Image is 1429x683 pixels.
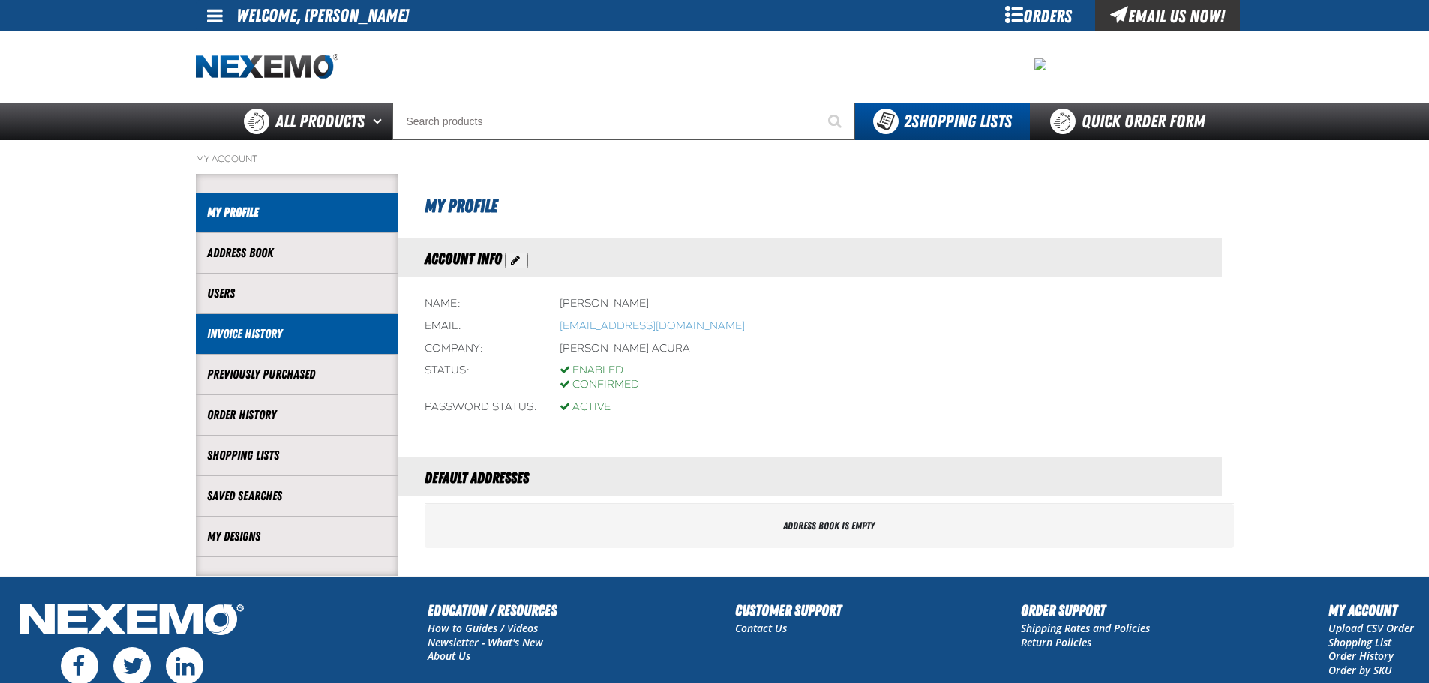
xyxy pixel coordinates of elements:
a: Opens a default email client to write an email to nfederman@vtaig.com [560,319,745,332]
span: All Products [275,108,365,135]
a: My Profile [207,204,387,221]
a: Saved Searches [207,487,387,505]
a: About Us [428,649,470,663]
span: My Profile [425,196,497,217]
h2: Education / Resources [428,599,557,622]
h2: My Account [1328,599,1414,622]
div: Active [560,400,611,415]
a: How to Guides / Videos [428,621,538,635]
a: Address Book [207,244,387,262]
div: Email [425,319,537,334]
div: Confirmed [560,378,639,392]
a: Contact Us [735,621,787,635]
span: Shopping Lists [904,111,1012,132]
a: Order History [1328,649,1394,663]
img: 08cb5c772975e007c414e40fb9967a9c.jpeg [1034,58,1046,70]
h2: Customer Support [735,599,842,622]
a: Previously Purchased [207,366,387,383]
button: Open All Products pages [368,103,392,140]
div: Status [425,364,537,392]
span: Default Addresses [425,469,529,487]
button: Start Searching [818,103,855,140]
a: Order History [207,406,387,424]
a: Shopping Lists [207,447,387,464]
h2: Order Support [1021,599,1150,622]
div: Enabled [560,364,639,378]
a: My Account [196,153,257,165]
div: Address book is empty [425,504,1234,548]
a: Home [196,54,338,80]
button: Action Edit Account Information [505,253,528,268]
strong: 2 [904,111,911,132]
div: [PERSON_NAME] [560,297,649,311]
img: Nexemo logo [196,54,338,80]
a: Quick Order Form [1030,103,1233,140]
a: Return Policies [1021,635,1091,649]
div: Password status [425,400,537,415]
a: Newsletter - What's New [428,635,543,649]
div: Company [425,342,537,356]
img: Nexemo Logo [15,599,248,643]
a: Order by SKU [1328,663,1392,677]
input: Search [392,103,855,140]
a: Invoice History [207,325,387,343]
a: Users [207,285,387,302]
a: Upload CSV Order [1328,621,1414,635]
a: Shipping Rates and Policies [1021,621,1150,635]
div: Name [425,297,537,311]
nav: Breadcrumbs [196,153,1234,165]
a: Shopping List [1328,635,1391,649]
span: Account Info [425,250,502,268]
button: You have 2 Shopping Lists. Open to view details [855,103,1030,140]
div: [PERSON_NAME] Acura [560,342,690,356]
bdo: [EMAIL_ADDRESS][DOMAIN_NAME] [560,319,745,332]
a: My Designs [207,528,387,545]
